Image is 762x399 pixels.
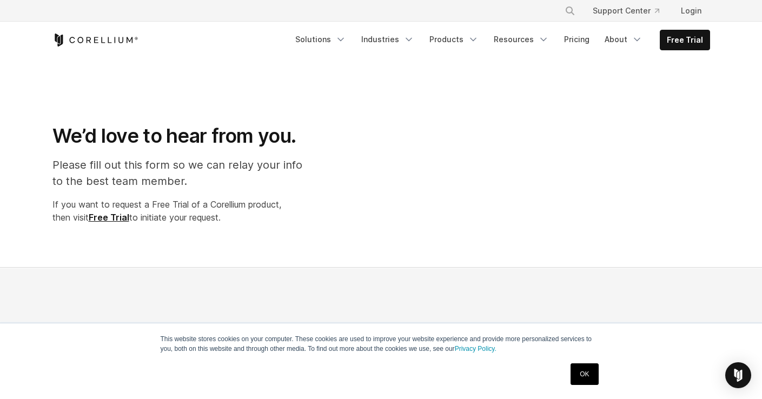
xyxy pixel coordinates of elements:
div: Open Intercom Messenger [725,362,751,388]
a: Industries [355,30,421,49]
button: Search [560,1,580,21]
p: Please fill out this form so we can relay your info to the best team member. [52,157,314,189]
a: Corellium Home [52,34,138,46]
a: About [598,30,649,49]
a: Resources [487,30,555,49]
div: Get started with Corellium [52,320,329,336]
a: Privacy Policy. [455,345,496,353]
h1: We’d love to hear from you. [52,124,314,148]
a: Free Trial [89,212,129,223]
div: Navigation Menu [552,1,710,21]
div: Navigation Menu [289,30,710,50]
p: This website stores cookies on your computer. These cookies are used to improve your website expe... [161,334,602,354]
a: Login [672,1,710,21]
a: Free Trial [660,30,710,50]
a: Products [423,30,485,49]
a: Support Center [584,1,668,21]
a: Pricing [558,30,596,49]
p: If you want to request a Free Trial of a Corellium product, then visit to initiate your request. [52,198,314,224]
a: Solutions [289,30,353,49]
a: OK [571,363,598,385]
